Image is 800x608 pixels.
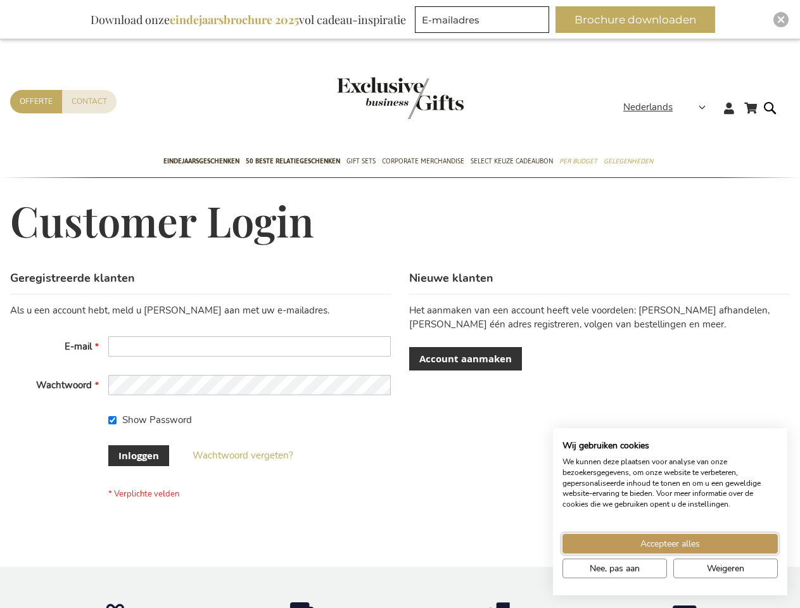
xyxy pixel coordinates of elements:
a: Offerte [10,90,62,113]
button: Pas cookie voorkeuren aan [562,559,667,578]
span: Weigeren [707,562,744,575]
span: Eindejaarsgeschenken [163,155,239,168]
div: Nederlands [623,100,714,115]
input: E-mailadres [415,6,549,33]
span: Per Budget [559,155,597,168]
strong: Nieuwe klanten [409,270,493,286]
button: Brochure downloaden [556,6,715,33]
span: Account aanmaken [419,352,512,365]
img: Close [777,16,785,23]
button: Accepteer alle cookies [562,534,778,554]
span: Corporate Merchandise [382,155,464,168]
strong: Geregistreerde klanten [10,270,135,286]
span: Wachtwoord [36,379,92,391]
div: Download onze vol cadeau-inspiratie [85,6,412,33]
form: marketing offers and promotions [415,6,553,37]
div: Als u een account hebt, meld u [PERSON_NAME] aan met uw e-mailadres. [10,304,391,317]
a: store logo [337,77,400,119]
input: E-mail [108,336,391,357]
span: Customer Login [10,193,314,248]
span: 50 beste relatiegeschenken [246,155,340,168]
a: Account aanmaken [409,347,522,370]
img: Exclusive Business gifts logo [337,77,464,119]
button: Alle cookies weigeren [673,559,778,578]
p: We kunnen deze plaatsen voor analyse van onze bezoekersgegevens, om onze website te verbeteren, g... [562,457,778,510]
a: Contact [62,90,117,113]
input: Show Password [108,416,117,424]
span: Nee, pas aan [590,562,640,575]
span: E-mail [65,340,92,353]
b: eindejaarsbrochure 2025 [170,12,299,27]
span: Accepteer alles [640,537,700,550]
button: Inloggen [108,445,169,466]
a: Wachtwoord vergeten? [193,449,293,462]
span: Inloggen [118,449,159,462]
div: Close [773,12,789,27]
p: Het aanmaken van een account heeft vele voordelen: [PERSON_NAME] afhandelen, [PERSON_NAME] één ad... [409,304,790,331]
span: Gelegenheden [604,155,653,168]
span: Gift Sets [346,155,376,168]
span: Select Keuze Cadeaubon [471,155,553,168]
span: Show Password [122,414,192,426]
span: Nederlands [623,100,673,115]
h2: Wij gebruiken cookies [562,440,778,452]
